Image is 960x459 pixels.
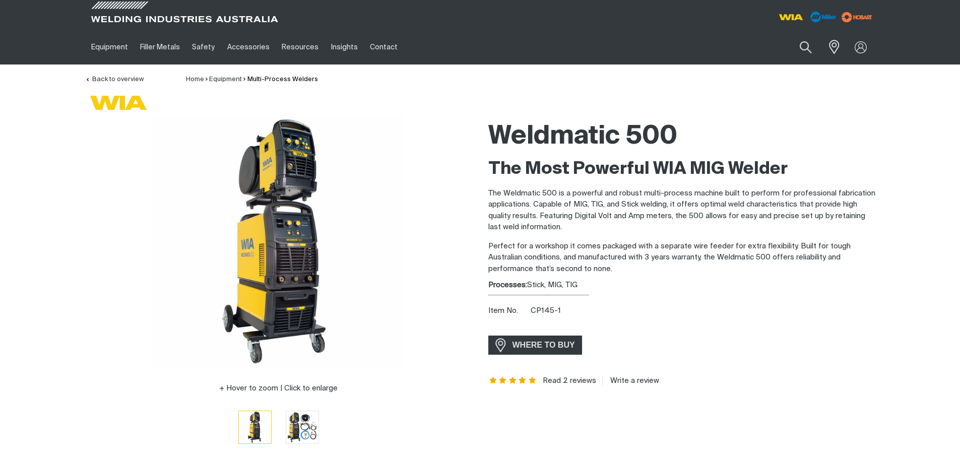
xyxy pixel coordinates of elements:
div: Stick, MIG, TIG [488,280,875,291]
img: miller [839,10,875,25]
input: Product name or item number... [776,35,822,59]
span: Rating: 5 [488,377,538,384]
a: Safety [186,30,221,64]
a: Equipment [85,30,134,64]
button: Hover to zoom | Click to enlarge [213,382,344,395]
img: Weldmatic 500 [153,115,405,367]
span: Item No. [488,305,529,317]
a: Write a review [602,376,659,385]
a: Home [186,76,204,83]
h2: The Most Powerful WIA MIG Welder [488,158,875,180]
span: WHERE TO BUY [506,337,582,353]
a: Back to overview of Multi-Process Welders [85,76,144,83]
a: Multi-Process Welders [247,76,318,83]
button: Go to slide 2 [286,411,319,444]
strong: Processes: [488,281,527,289]
nav: Breadcrumb [186,75,318,85]
p: The Weldmatic 500 is a powerful and robust multi-process machine built to perform for professiona... [488,188,875,233]
a: Accessories [221,30,276,64]
nav: Main [85,30,678,64]
button: Search products [789,35,823,59]
button: Go to slide 1 [238,411,272,444]
a: Read 2 reviews [543,376,596,385]
a: Resources [276,30,325,64]
a: Equipment [209,76,242,83]
h1: Weldmatic 500 [488,120,875,153]
a: Insights [325,30,363,64]
a: Contact [364,30,404,64]
p: Perfect for a workshop it comes packaged with a separate wire feeder for extra flexibility. Built... [488,241,875,275]
a: Filler Metals [134,30,186,64]
img: Weldmatic 500 [286,411,318,443]
img: Weldmatic 500 [239,411,271,443]
a: WHERE TO BUY [488,336,583,354]
span: CP145-1 [531,307,561,314]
